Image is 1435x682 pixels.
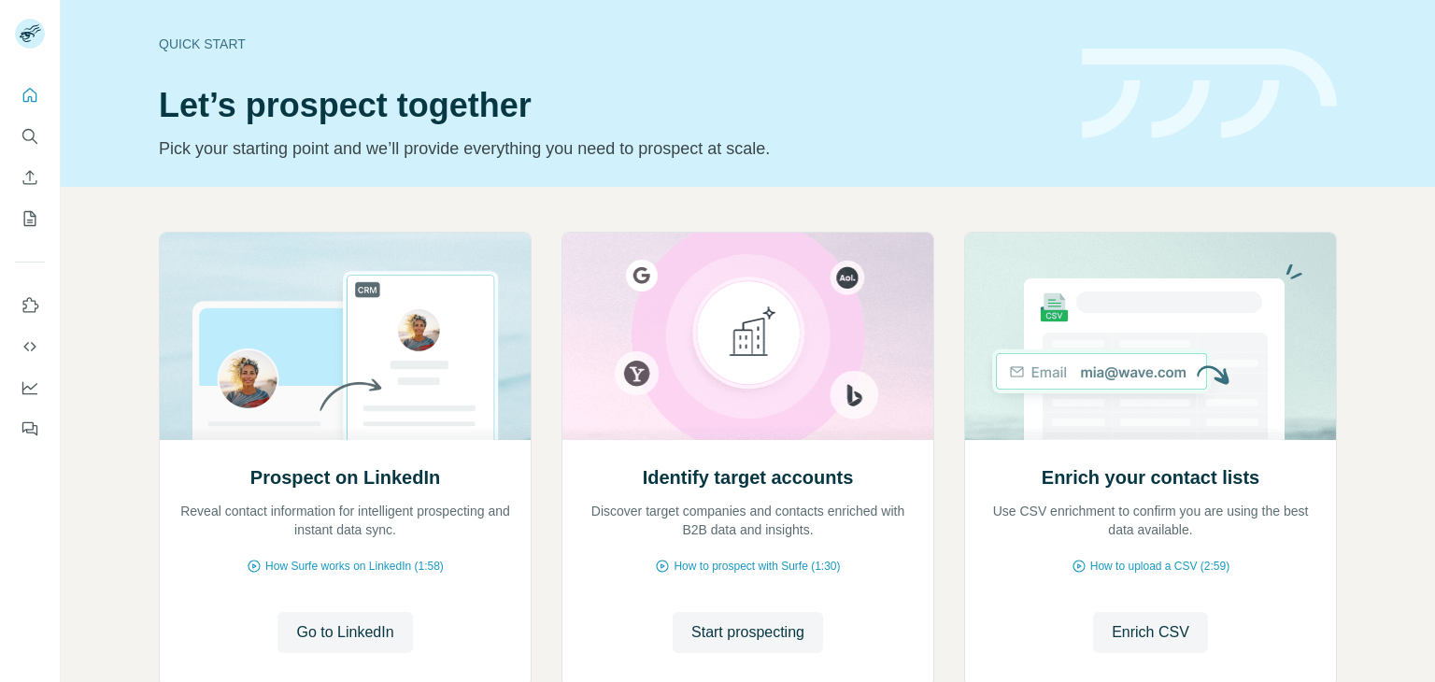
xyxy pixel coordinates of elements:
[673,612,823,653] button: Start prospecting
[1093,612,1208,653] button: Enrich CSV
[15,120,45,153] button: Search
[250,464,440,490] h2: Prospect on LinkedIn
[674,558,840,575] span: How to prospect with Surfe (1:30)
[15,412,45,446] button: Feedback
[561,233,934,440] img: Identify target accounts
[296,621,393,644] span: Go to LinkedIn
[15,161,45,194] button: Enrich CSV
[984,502,1317,539] p: Use CSV enrichment to confirm you are using the best data available.
[277,612,412,653] button: Go to LinkedIn
[643,464,854,490] h2: Identify target accounts
[15,289,45,322] button: Use Surfe on LinkedIn
[1042,464,1259,490] h2: Enrich your contact lists
[964,233,1337,440] img: Enrich your contact lists
[581,502,915,539] p: Discover target companies and contacts enriched with B2B data and insights.
[1112,621,1189,644] span: Enrich CSV
[159,35,1059,53] div: Quick start
[15,78,45,112] button: Quick start
[178,502,512,539] p: Reveal contact information for intelligent prospecting and instant data sync.
[265,558,444,575] span: How Surfe works on LinkedIn (1:58)
[159,135,1059,162] p: Pick your starting point and we’ll provide everything you need to prospect at scale.
[15,202,45,235] button: My lists
[1090,558,1229,575] span: How to upload a CSV (2:59)
[691,621,804,644] span: Start prospecting
[15,371,45,405] button: Dashboard
[15,330,45,363] button: Use Surfe API
[1082,49,1337,139] img: banner
[159,233,532,440] img: Prospect on LinkedIn
[159,87,1059,124] h1: Let’s prospect together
